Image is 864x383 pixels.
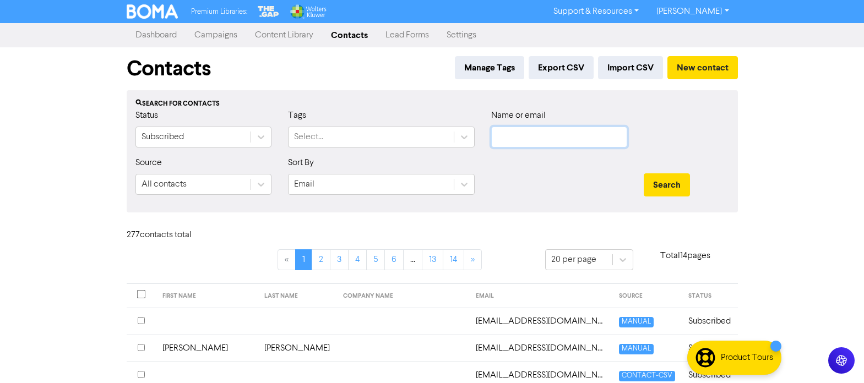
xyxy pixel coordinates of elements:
[135,99,729,109] div: Search for contacts
[551,253,596,266] div: 20 per page
[644,173,690,196] button: Search
[246,24,322,46] a: Content Library
[682,308,737,335] td: Subscribed
[667,56,738,79] button: New contact
[191,8,247,15] span: Premium Libraries:
[682,335,737,362] td: Subscribed
[258,335,336,362] td: [PERSON_NAME]
[648,3,737,20] a: [PERSON_NAME]
[295,249,312,270] a: Page 1 is your current page
[142,130,184,144] div: Subscribed
[135,156,162,169] label: Source
[294,130,323,144] div: Select...
[469,308,612,335] td: 26rows@gmail.com
[619,371,675,381] span: CONTACT-CSV
[127,56,211,81] h1: Contacts
[156,284,258,308] th: FIRST NAME
[529,56,594,79] button: Export CSV
[619,317,654,327] span: MANUAL
[322,24,377,46] a: Contacts
[127,4,178,19] img: BOMA Logo
[633,249,738,262] p: Total 14 pages
[258,284,336,308] th: LAST NAME
[469,335,612,362] td: aaronbray28@gmail.com
[619,344,654,354] span: MANUAL
[377,24,438,46] a: Lead Forms
[289,4,327,19] img: Wolters Kluwer
[186,24,246,46] a: Campaigns
[491,109,546,122] label: Name or email
[294,178,314,191] div: Email
[682,284,737,308] th: STATUS
[598,56,663,79] button: Import CSV
[256,4,280,19] img: The Gap
[127,230,215,240] h6: 277 contact s total
[288,109,306,122] label: Tags
[348,249,367,270] a: Page 4
[443,249,464,270] a: Page 14
[330,249,349,270] a: Page 3
[156,335,258,362] td: [PERSON_NAME]
[612,284,682,308] th: SOURCE
[142,178,187,191] div: All contacts
[422,249,443,270] a: Page 13
[312,249,330,270] a: Page 2
[135,109,158,122] label: Status
[809,330,864,383] iframe: Chat Widget
[438,24,485,46] a: Settings
[464,249,482,270] a: »
[336,284,470,308] th: COMPANY NAME
[288,156,314,169] label: Sort By
[455,56,524,79] button: Manage Tags
[366,249,385,270] a: Page 5
[469,284,612,308] th: EMAIL
[384,249,404,270] a: Page 6
[127,24,186,46] a: Dashboard
[545,3,648,20] a: Support & Resources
